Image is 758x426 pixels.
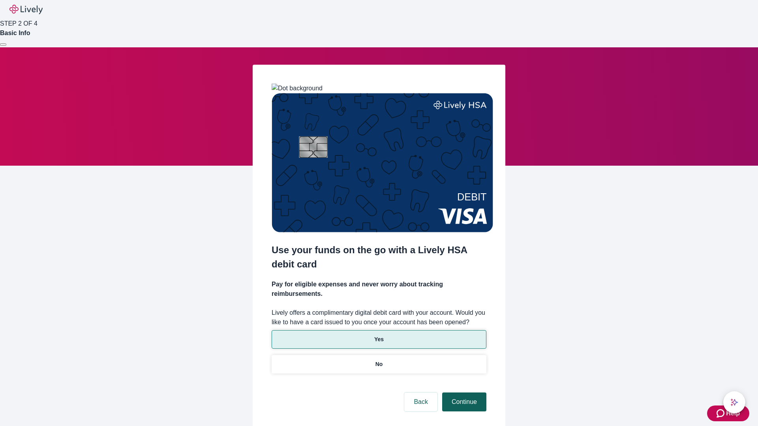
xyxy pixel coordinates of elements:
p: Yes [374,335,384,344]
button: Zendesk support iconHelp [707,405,749,421]
svg: Lively AI Assistant [730,398,738,406]
p: No [375,360,383,368]
button: Yes [272,330,486,349]
h2: Use your funds on the go with a Lively HSA debit card [272,243,486,271]
button: chat [723,391,745,413]
span: Help [726,409,740,418]
button: Back [404,392,437,411]
button: No [272,355,486,374]
button: Continue [442,392,486,411]
img: Lively [9,5,43,14]
h4: Pay for eligible expenses and never worry about tracking reimbursements. [272,280,486,299]
img: Debit card [272,93,493,232]
label: Lively offers a complimentary digital debit card with your account. Would you like to have a card... [272,308,486,327]
img: Dot background [272,84,323,93]
svg: Zendesk support icon [717,409,726,418]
